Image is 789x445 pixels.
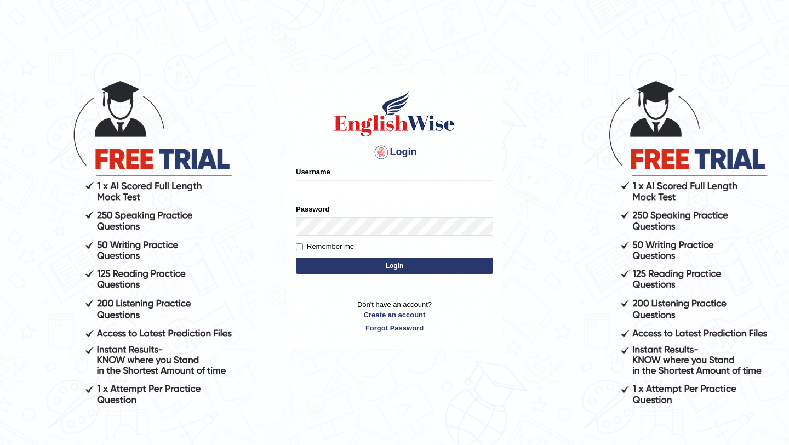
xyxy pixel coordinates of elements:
[296,204,329,214] label: Password
[296,241,354,252] label: Remember me
[296,243,303,250] input: Remember me
[296,167,330,177] label: Username
[296,144,493,161] h4: Login
[296,310,493,320] a: Create an account
[296,323,493,333] a: Forgot Password
[296,299,493,333] p: Don't have an account?
[332,89,457,138] img: Logo of English Wise sign in for intelligent practice with AI
[296,258,493,274] button: Login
